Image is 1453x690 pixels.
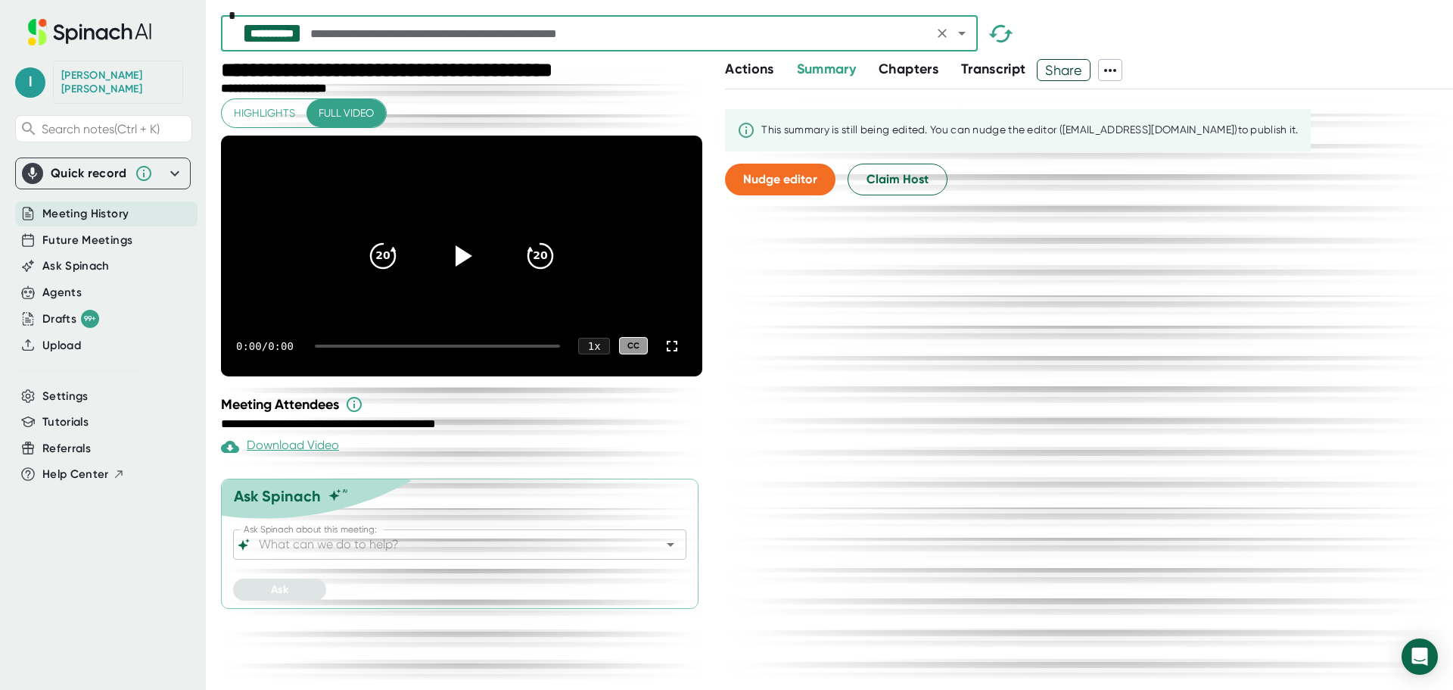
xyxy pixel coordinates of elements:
button: Referrals [42,440,91,457]
span: Nudge editor [743,172,817,186]
button: Share [1037,59,1091,81]
button: Chapters [879,59,938,80]
input: What can we do to help? [256,534,637,555]
button: Clear [932,23,953,44]
button: Full video [306,99,386,127]
button: Ask Spinach [42,258,110,275]
button: Nudge editor [725,164,835,195]
div: 99+ [81,310,99,328]
span: Ask [271,583,288,596]
div: This summary is still being edited. You can nudge the editor ([EMAIL_ADDRESS][DOMAIN_NAME]) to pu... [761,123,1299,137]
div: Meeting Attendees [221,395,706,414]
button: Settings [42,388,89,405]
span: Transcript [961,61,1026,77]
button: Highlights [222,99,307,127]
button: Future Meetings [42,232,132,249]
span: Search notes (Ctrl + K) [42,122,160,136]
button: Help Center [42,466,125,483]
button: Transcript [961,59,1026,80]
div: 1 x [578,338,610,354]
span: Share [1038,57,1090,83]
span: Help Center [42,466,109,483]
span: Actions [725,61,773,77]
button: Agents [42,284,82,301]
div: Ask Spinach [234,487,321,505]
button: Summary [797,59,856,80]
span: Highlights [234,104,295,123]
div: 0:00 / 0:00 [236,340,297,352]
div: Download Video [221,438,339,456]
button: Ask [233,579,326,601]
span: Claim Host [867,170,929,189]
div: CC [619,337,648,354]
button: Tutorials [42,414,89,431]
span: Chapters [879,61,938,77]
div: Quick record [22,158,184,189]
button: Claim Host [848,164,947,195]
button: Actions [725,59,773,80]
div: Open Intercom Messenger [1402,638,1438,675]
button: Meeting History [42,205,129,223]
span: Full video [319,104,374,123]
button: Open [660,534,681,555]
div: Quick record [51,166,127,181]
span: Summary [797,61,856,77]
div: Drafts [42,310,99,328]
button: Open [951,23,972,44]
button: Upload [42,337,81,354]
button: Drafts 99+ [42,310,99,328]
span: l [15,67,45,98]
div: LeAnne Ryan [61,69,175,95]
